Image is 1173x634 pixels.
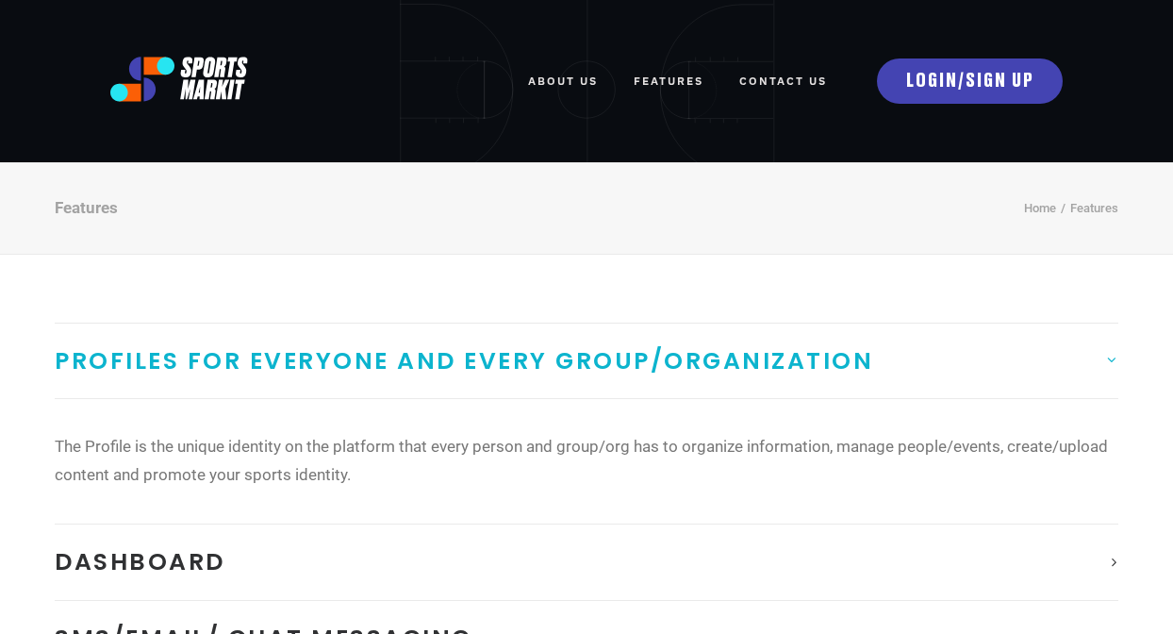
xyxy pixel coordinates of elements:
[55,433,1118,490] p: The Profile is the unique identity on the platform that every person and group/org has to organiz...
[1056,198,1118,220] li: Features
[634,60,703,102] a: FEATURES
[55,525,1118,600] a: Dashboard
[877,58,1063,104] a: LOGIN/SIGN UP
[55,197,118,218] div: Features
[110,57,248,102] img: logo
[55,324,1118,399] a: Profiles for Everyone and Every Group/Organization
[55,545,225,578] span: Dashboard
[739,60,827,102] a: Contact Us
[55,344,873,377] span: Profiles for Everyone and Every Group/Organization
[528,60,598,102] a: ABOUT US
[1024,201,1056,215] a: Home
